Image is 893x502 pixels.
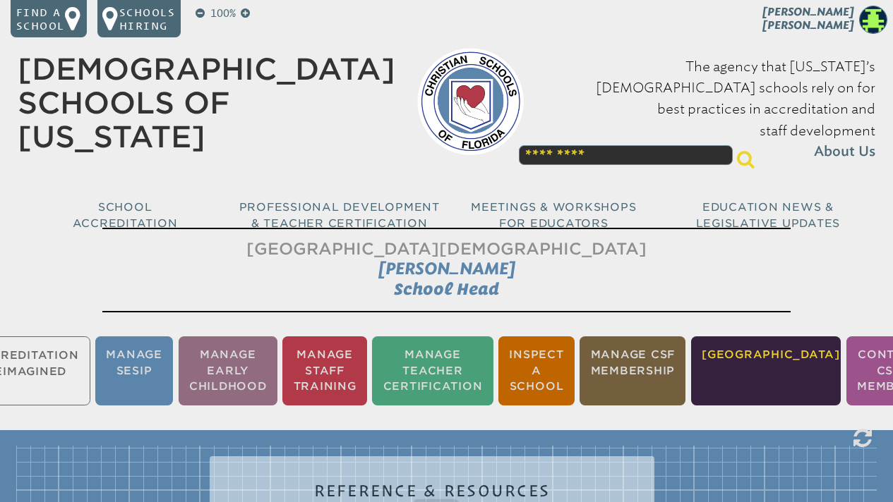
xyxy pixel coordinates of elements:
span: [PERSON_NAME] [PERSON_NAME] [762,5,854,32]
span: School Accreditation [73,200,178,230]
span: Meetings & Workshops for Educators [471,200,636,230]
span: [PERSON_NAME] [378,259,515,278]
p: 100% [208,6,239,22]
p: The agency that [US_STATE]’s [DEMOGRAPHIC_DATA] schools rely on for best practices in accreditati... [546,56,875,164]
p: Schools Hiring [119,6,176,32]
li: Manage SESIP [95,336,173,406]
span: About Us [814,142,875,163]
a: [DEMOGRAPHIC_DATA] Schools of [US_STATE] [18,51,395,154]
li: Manage Staff Training [282,336,366,406]
span: Education News & Legislative Updates [696,200,840,230]
li: Manage Early Childhood [179,336,277,406]
li: Manage Teacher Certification [372,336,493,406]
img: 24142bfe7d2133fa3eb776f837185eae [859,6,887,34]
span: Professional Development & Teacher Certification [239,200,440,230]
li: Inspect a School [498,336,575,406]
span: [GEOGRAPHIC_DATA][DEMOGRAPHIC_DATA] [246,239,647,258]
li: Manage CSF Membership [580,336,685,406]
li: [GEOGRAPHIC_DATA] [691,336,841,406]
p: Find a school [16,6,65,32]
img: csf-logo-web-colors.png [417,48,525,155]
span: School Head [394,279,499,298]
